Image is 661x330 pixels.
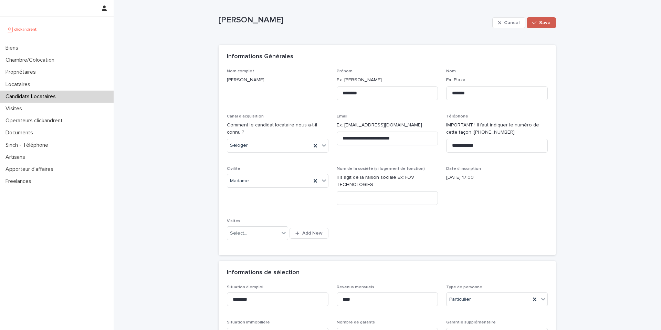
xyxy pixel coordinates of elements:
p: Apporteur d'affaires [3,166,59,173]
span: Visites [227,219,240,223]
p: Sinch - Téléphone [3,142,54,148]
span: Save [539,20,550,25]
h2: Informations Générales [227,53,293,61]
p: [PERSON_NAME] [219,15,490,25]
p: Chambre/Colocation [3,57,60,63]
p: Ex: [PERSON_NAME] [337,76,438,84]
span: Type de personne [446,285,482,289]
span: Nom complet [227,69,254,73]
span: Nombre de garants [337,320,375,324]
button: Add New [290,228,328,239]
p: Ex: [EMAIL_ADDRESS][DOMAIN_NAME] [337,122,438,129]
span: Nom de la société (si logement de fonction) [337,167,425,171]
p: Il s'agit de la raison sociale Ex: FDV TECHNOLOGIES [337,174,438,188]
p: Freelances [3,178,37,185]
span: Garantie supplémentaire [446,320,496,324]
span: Add New [302,231,323,236]
div: Select... [230,230,247,237]
span: Canal d'acquisition [227,114,264,118]
h2: Informations de sélection [227,269,300,277]
p: Propriétaires [3,69,41,75]
span: Civilité [227,167,240,171]
p: [PERSON_NAME] [227,76,328,84]
span: Seloger [230,142,248,149]
span: Téléphone [446,114,468,118]
p: Locataires [3,81,36,88]
p: Biens [3,45,24,51]
button: Cancel [492,17,525,28]
p: IMPORTANT ! Il faut indiquer le numéro de cette façon : [446,122,548,136]
button: Save [527,17,556,28]
p: Operateurs clickandrent [3,117,68,124]
span: Prénom [337,69,353,73]
span: Cancel [504,20,520,25]
span: Situation d'emploi [227,285,263,289]
span: Email [337,114,347,118]
span: Madame [230,177,249,185]
img: UCB0brd3T0yccxBKYDjQ [6,22,39,36]
span: Date d'inscription [446,167,481,171]
span: Situation immobilière [227,320,270,324]
p: [DATE] 17:00 [446,174,548,181]
span: Particulier [449,296,471,303]
p: Artisans [3,154,31,161]
span: Nom [446,69,456,73]
p: Comment le candidat locataire nous a-t-il connu ? [227,122,328,136]
span: Revenus mensuels [337,285,374,289]
p: Ex: Plaza [446,76,548,84]
p: Documents [3,130,39,136]
p: Visites [3,105,28,112]
p: Candidats Locataires [3,93,61,100]
span: [PHONE_NUMBER] [474,130,515,135]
